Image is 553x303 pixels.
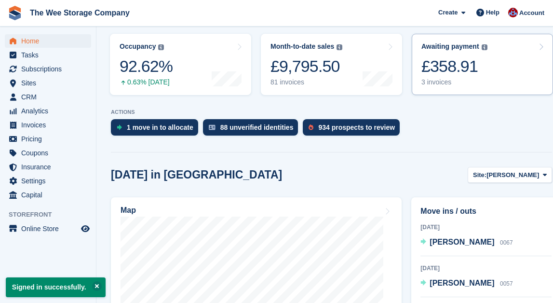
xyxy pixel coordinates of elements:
[220,124,294,131] div: 88 unverified identities
[21,90,79,104] span: CRM
[21,132,79,146] span: Pricing
[5,104,91,118] a: menu
[80,223,91,234] a: Preview store
[508,8,518,17] img: Scott Ritchie
[337,44,342,50] img: icon-info-grey-7440780725fd019a000dd9b08b2336e03edf1995a4989e88bcd33f0948082b44.svg
[120,56,173,76] div: 92.62%
[5,34,91,48] a: menu
[21,174,79,188] span: Settings
[21,48,79,62] span: Tasks
[270,42,334,51] div: Month-to-date sales
[6,277,106,297] p: Signed in successfully.
[21,188,79,202] span: Capital
[420,206,552,217] h2: Move ins / outs
[420,223,552,232] div: [DATE]
[438,8,458,17] span: Create
[21,34,79,48] span: Home
[120,42,156,51] div: Occupancy
[127,124,193,131] div: 1 move in to allocate
[5,76,91,90] a: menu
[430,279,494,287] span: [PERSON_NAME]
[121,206,136,215] h2: Map
[21,222,79,235] span: Online Store
[473,170,486,180] span: Site:
[270,78,342,86] div: 81 invoices
[420,236,513,249] a: [PERSON_NAME] 0067
[421,42,479,51] div: Awaiting payment
[486,170,539,180] span: [PERSON_NAME]
[21,160,79,174] span: Insurance
[420,264,552,273] div: [DATE]
[5,62,91,76] a: menu
[421,78,487,86] div: 3 invoices
[5,222,91,235] a: menu
[21,76,79,90] span: Sites
[309,124,313,130] img: prospect-51fa495bee0391a8d652442698ab0144808aea92771e9ea1ae160a38d050c398.svg
[203,119,303,140] a: 88 unverified identities
[270,56,342,76] div: £9,795.50
[420,277,513,290] a: [PERSON_NAME] 0057
[110,34,251,95] a: Occupancy 92.62% 0.63% [DATE]
[486,8,499,17] span: Help
[412,34,553,95] a: Awaiting payment £358.91 3 invoices
[8,6,22,20] img: stora-icon-8386f47178a22dfd0bd8f6a31ec36ba5ce8667c1dd55bd0f319d3a0aa187defe.svg
[318,124,395,131] div: 934 prospects to review
[500,239,513,246] span: 0067
[500,280,513,287] span: 0057
[261,34,402,95] a: Month-to-date sales £9,795.50 81 invoices
[430,238,494,246] span: [PERSON_NAME]
[111,168,282,181] h2: [DATE] in [GEOGRAPHIC_DATA]
[21,62,79,76] span: Subscriptions
[303,119,405,140] a: 934 prospects to review
[519,8,544,18] span: Account
[5,146,91,160] a: menu
[5,188,91,202] a: menu
[5,90,91,104] a: menu
[158,44,164,50] img: icon-info-grey-7440780725fd019a000dd9b08b2336e03edf1995a4989e88bcd33f0948082b44.svg
[468,167,552,183] button: Site: [PERSON_NAME]
[5,174,91,188] a: menu
[482,44,487,50] img: icon-info-grey-7440780725fd019a000dd9b08b2336e03edf1995a4989e88bcd33f0948082b44.svg
[5,160,91,174] a: menu
[21,118,79,132] span: Invoices
[5,48,91,62] a: menu
[9,210,96,220] span: Storefront
[209,124,216,130] img: verify_identity-adf6edd0f0f0b5bbfe63781bf79b02c33cf7c696d77639b501bdc392416b5a36.svg
[5,118,91,132] a: menu
[120,78,173,86] div: 0.63% [DATE]
[5,132,91,146] a: menu
[111,109,552,115] p: ACTIONS
[21,104,79,118] span: Analytics
[21,146,79,160] span: Coupons
[421,56,487,76] div: £358.91
[26,5,134,21] a: The Wee Storage Company
[117,124,122,130] img: move_ins_to_allocate_icon-fdf77a2bb77ea45bf5b3d319d69a93e2d87916cf1d5bf7949dd705db3b84f3ca.svg
[111,119,203,140] a: 1 move in to allocate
